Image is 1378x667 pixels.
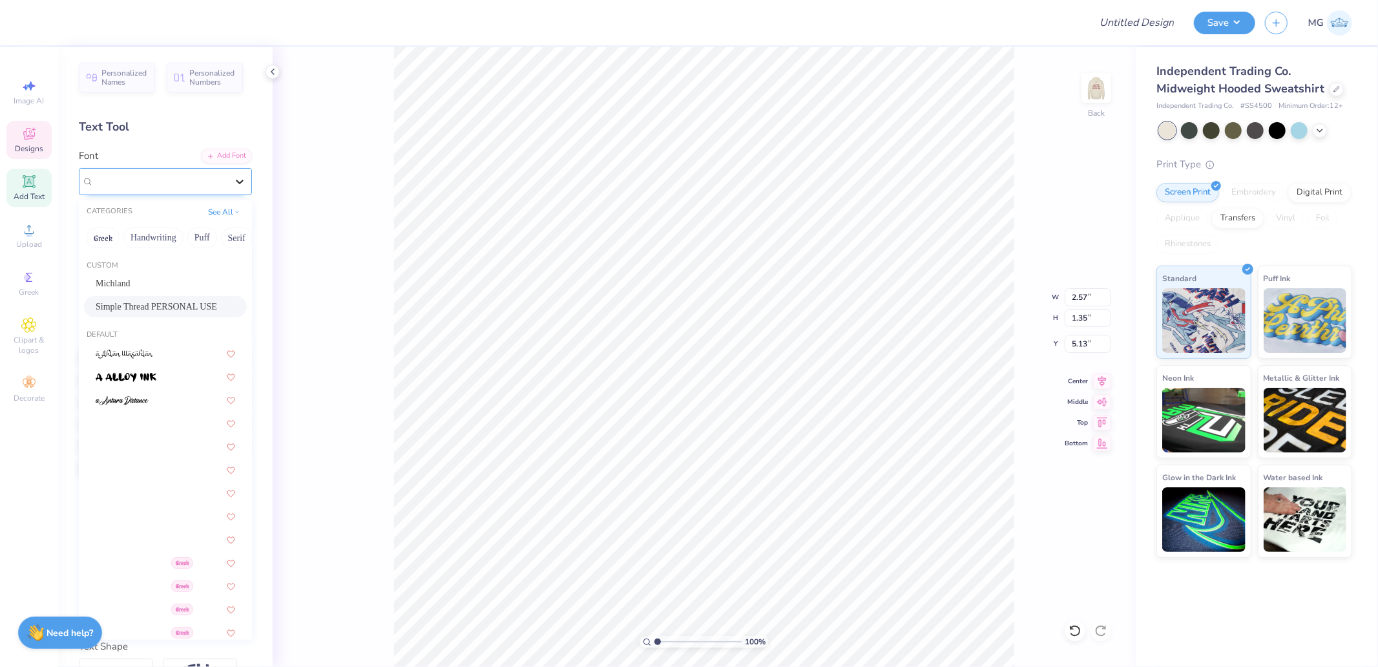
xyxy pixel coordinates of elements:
[96,536,126,545] img: Advert
[96,373,156,382] img: a Alloy Ink
[96,489,136,498] img: A Charming Font Outline
[160,557,182,569] span: Greek
[96,582,162,591] img: Airborne II
[201,149,252,164] div: Add Font
[1156,183,1219,202] div: Screen Print
[1156,101,1234,112] span: Independent Trading Co.
[96,466,142,475] img: A Charming Font Leftleaning
[96,277,130,290] span: Michland
[1264,388,1347,452] img: Metallic & Glitter Ink
[19,287,39,297] span: Greek
[96,606,176,615] img: Airborne II Pilot
[1212,209,1264,228] div: Transfers
[1288,183,1351,202] div: Digital Print
[169,580,191,592] span: Greek
[1156,235,1219,254] div: Rhinestones
[79,260,252,271] div: Custom
[79,149,98,164] label: Font
[79,118,252,136] div: Text Tool
[221,228,253,248] button: Serif
[1065,397,1088,407] span: Middle
[6,335,52,355] span: Clipart & logos
[96,443,126,452] img: A Charming Font
[1279,101,1343,112] span: Minimum Order: 12 +
[1089,10,1184,36] input: Untitled Design
[1264,288,1347,353] img: Puff Ink
[1162,388,1246,452] img: Neon Ink
[96,350,153,359] img: a Ahlan Wasahlan
[1083,75,1109,101] img: Back
[123,228,183,248] button: Handwriting
[1162,487,1246,552] img: Glow in the Dark Ink
[184,627,206,639] span: Greek
[96,419,176,429] img: a Arigatou Gozaimasu
[1264,271,1291,285] span: Puff Ink
[14,393,45,403] span: Decorate
[1264,487,1347,552] img: Water based Ink
[79,330,252,341] div: Default
[745,636,766,648] span: 100 %
[1162,371,1194,385] span: Neon Ink
[1088,107,1105,119] div: Back
[1156,157,1352,172] div: Print Type
[96,629,176,638] img: Airborne Pilot
[87,228,120,248] button: Greek
[1162,471,1236,484] span: Glow in the Dark Ink
[1264,471,1323,484] span: Water based Ink
[1065,439,1088,448] span: Bottom
[187,228,217,248] button: Puff
[1156,209,1208,228] div: Applique
[1223,183,1284,202] div: Embroidery
[1065,418,1088,427] span: Top
[1308,16,1324,30] span: MG
[189,69,235,87] span: Personalized Numbers
[96,559,152,568] img: Airborne
[184,604,206,615] span: Greek
[1268,209,1304,228] div: Vinyl
[14,96,45,106] span: Image AI
[1156,63,1324,96] span: Independent Trading Co. Midweight Hooded Sweatshirt
[96,396,149,405] img: a Antara Distance
[96,513,176,522] img: Adobe Garamond Pro
[1162,288,1246,353] img: Standard
[1194,12,1255,34] button: Save
[47,627,94,639] strong: Need help?
[16,239,42,249] span: Upload
[101,69,147,87] span: Personalized Names
[1308,209,1338,228] div: Foil
[1065,377,1088,386] span: Center
[204,206,244,218] button: See All
[15,143,43,154] span: Designs
[87,206,132,217] div: CATEGORIES
[79,639,252,654] div: Text Shape
[1308,10,1352,36] a: MG
[96,300,217,313] span: Simple Thread PERSONAL USE
[1327,10,1352,36] img: Michael Galon
[1240,101,1272,112] span: # SS4500
[1264,371,1340,385] span: Metallic & Glitter Ink
[14,191,45,202] span: Add Text
[1162,271,1196,285] span: Standard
